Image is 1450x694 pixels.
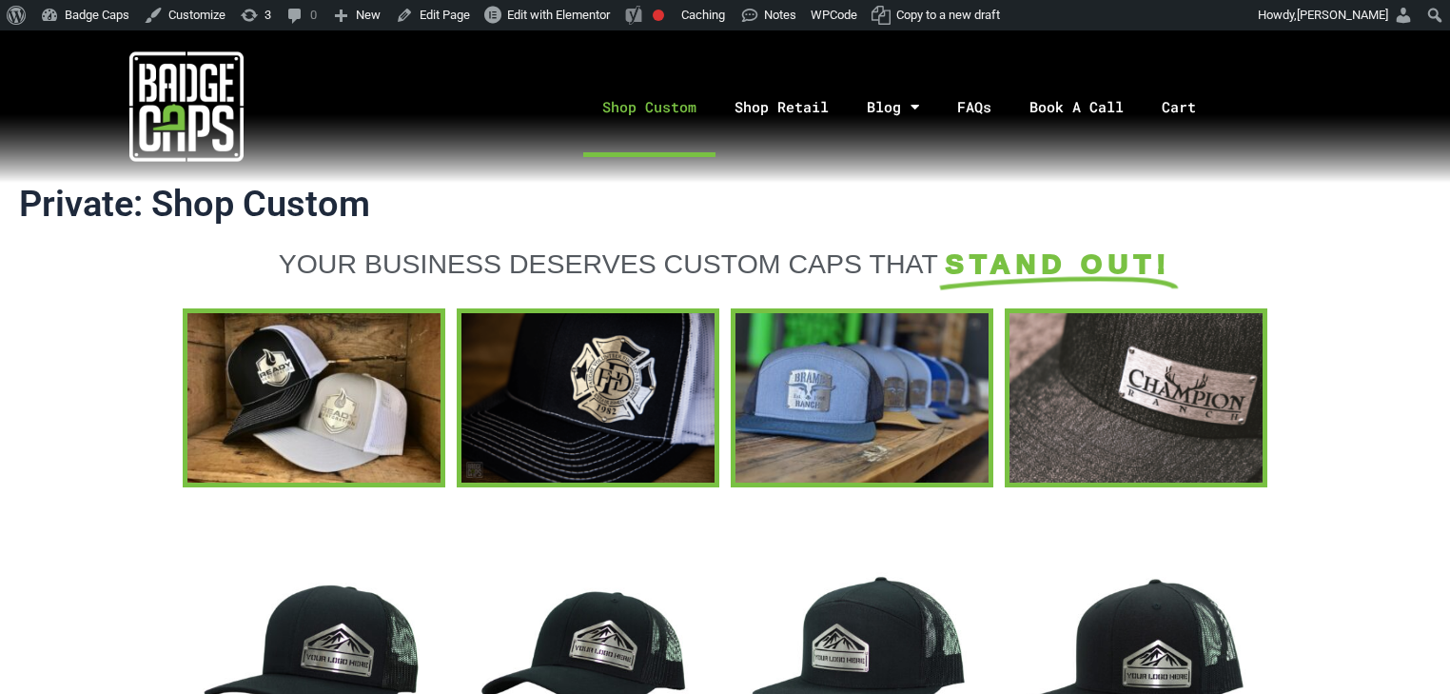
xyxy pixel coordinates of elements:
[1010,57,1143,157] a: Book A Call
[1355,603,1450,694] iframe: Chat Widget
[457,308,719,486] a: FFD BadgeCaps Fire Department Custom unique apparel
[279,248,938,279] span: YOUR BUSINESS DESERVES CUSTOM CAPS THAT
[1143,57,1239,157] a: Cart
[372,57,1450,157] nav: Menu
[192,248,1258,280] a: YOUR BUSINESS DESERVES CUSTOM CAPS THAT STAND OUT!
[583,57,715,157] a: Shop Custom
[19,183,1431,227] h1: Private: Shop Custom
[129,50,244,164] img: badgecaps white logo with green acccent
[848,57,938,157] a: Blog
[653,10,664,21] div: Focus keyphrase not set
[938,57,1010,157] a: FAQs
[507,8,610,22] span: Edit with Elementor
[1297,8,1388,22] span: [PERSON_NAME]
[715,57,848,157] a: Shop Retail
